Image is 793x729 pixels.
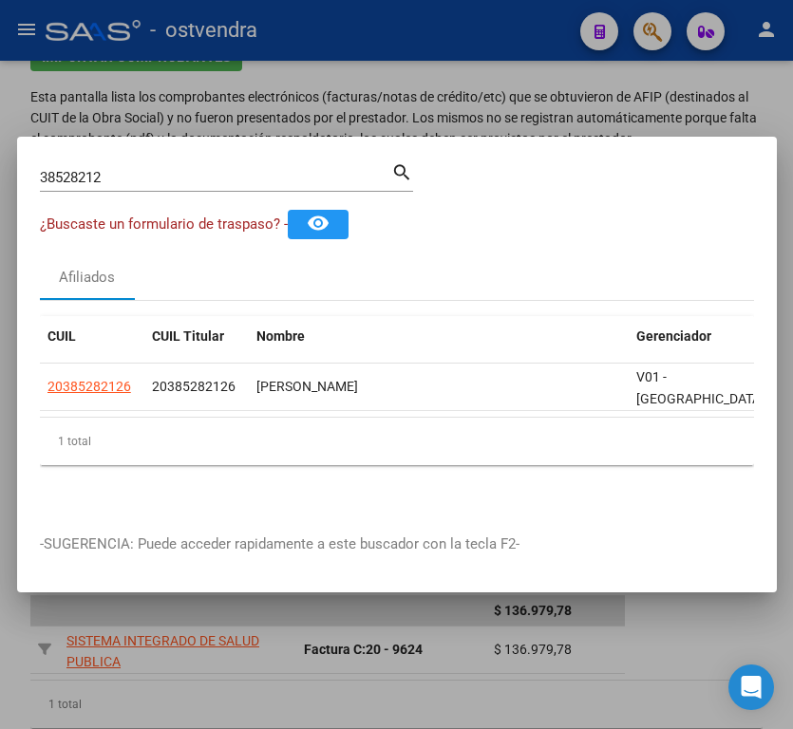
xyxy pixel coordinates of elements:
span: V01 - [GEOGRAPHIC_DATA] [636,369,765,406]
mat-icon: remove_red_eye [307,212,330,234]
span: 20385282126 [152,379,236,394]
div: 1 total [40,418,754,465]
datatable-header-cell: CUIL Titular [144,316,249,357]
span: CUIL [47,328,76,344]
span: Nombre [256,328,305,344]
div: [PERSON_NAME] [256,376,621,398]
datatable-header-cell: Nombre [249,316,629,357]
mat-icon: search [391,159,413,182]
span: Gerenciador [636,328,711,344]
p: -SUGERENCIA: Puede acceder rapidamente a este buscador con la tecla F2- [40,533,754,555]
div: Afiliados [59,267,115,289]
span: CUIL Titular [152,328,224,344]
span: 20385282126 [47,379,131,394]
span: ¿Buscaste un formulario de traspaso? - [40,215,288,233]
div: Open Intercom Messenger [728,664,774,710]
datatable-header-cell: CUIL [40,316,144,357]
datatable-header-cell: Gerenciador [629,316,762,357]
